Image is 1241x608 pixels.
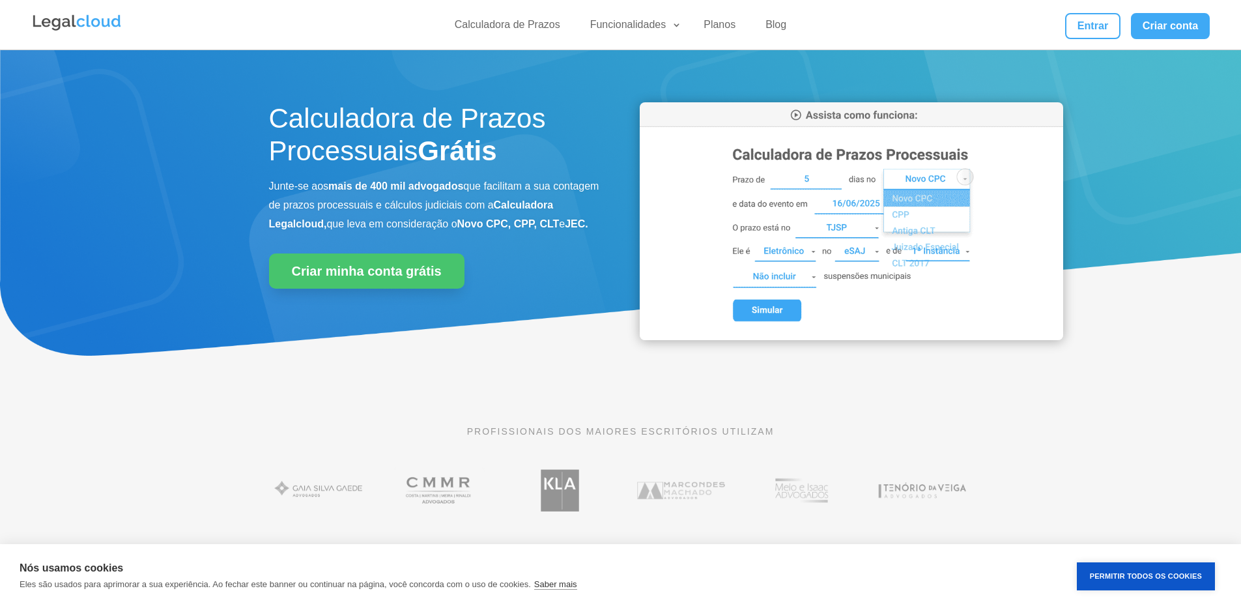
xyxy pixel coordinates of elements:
a: Criar minha conta grátis [269,253,464,289]
h1: Calculadora de Prazos Processuais [269,102,601,175]
a: Calculadora de Prazos Processuais da Legalcloud [640,331,1063,342]
img: Legalcloud Logo [31,13,122,33]
b: mais de 400 mil advogados [328,181,463,192]
b: JEC. [565,218,588,229]
a: Funcionalidades [582,18,682,37]
img: Koury Lopes Advogados [510,463,610,518]
b: Novo CPC, CPP, CLT [457,218,560,229]
p: PROFISSIONAIS DOS MAIORES ESCRITÓRIOS UTILIZAM [269,424,973,439]
img: Marcondes Machado Advogados utilizam a Legalcloud [631,463,731,518]
b: Calculadora Legalcloud, [269,199,554,229]
a: Calculadora de Prazos [447,18,568,37]
strong: Grátis [418,136,496,166]
a: Criar conta [1131,13,1210,39]
a: Planos [696,18,743,37]
img: Costa Martins Meira Rinaldi Advogados [390,463,489,518]
img: Gaia Silva Gaede Advogados Associados [269,463,369,518]
a: Blog [758,18,794,37]
a: Entrar [1065,13,1120,39]
a: Logo da Legalcloud [31,23,122,35]
a: Saber mais [534,579,577,590]
p: Eles são usados para aprimorar a sua experiência. Ao fechar este banner ou continuar na página, v... [20,579,531,589]
p: Junte-se aos que facilitam a sua contagem de prazos processuais e cálculos judiciais com a que le... [269,177,601,233]
img: Tenório da Veiga Advogados [872,463,972,518]
strong: Nós usamos cookies [20,562,123,573]
img: Calculadora de Prazos Processuais da Legalcloud [640,102,1063,340]
button: Permitir Todos os Cookies [1077,562,1215,590]
img: Profissionais do escritório Melo e Isaac Advogados utilizam a Legalcloud [752,463,851,518]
